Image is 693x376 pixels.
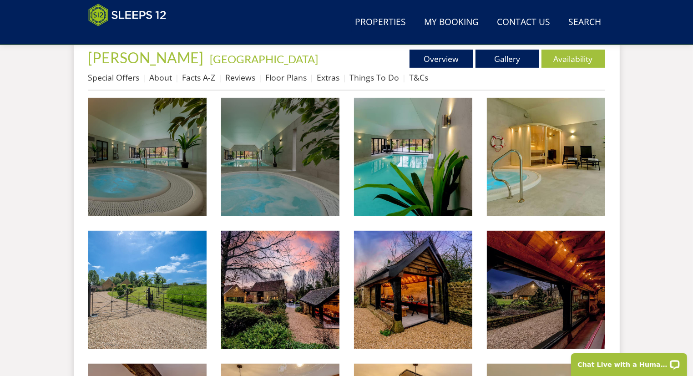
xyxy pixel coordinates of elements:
a: Reviews [226,72,256,83]
a: Availability [541,50,605,68]
a: [GEOGRAPHIC_DATA] [210,52,319,66]
a: [PERSON_NAME] [88,49,207,66]
img: Kingshay Barton - Large holiday house in Somerset with indoor pool [221,98,339,216]
iframe: LiveChat chat widget [565,347,693,376]
a: Floor Plans [266,72,307,83]
span: - [207,52,319,66]
iframe: Customer reviews powered by Trustpilot [84,32,179,40]
img: Kingshay Barton - To one end of the spa hall there's a glass fronted sauna [487,98,605,216]
a: My Booking [421,12,483,33]
a: Contact Us [494,12,554,33]
img: Kingshay Barton - Large group holiday house with a private spa hall. All yours for the whole of y... [88,98,207,216]
img: Kingshay Barton - Centre stage in the spa hall is the swimming pool [354,98,472,216]
img: Sleeps 12 [88,4,167,26]
a: T&Cs [410,72,429,83]
a: Things To Do [350,72,400,83]
a: Extras [317,72,340,83]
img: Kingshay Barton - A fabulous all-weather-all-year holiday house for large group stays [221,231,339,349]
a: Special Offers [88,72,140,83]
a: Facts A-Z [182,72,216,83]
img: Kingshay Barton - Large house to rent in Somerset for family holidays and short breaks [88,231,207,349]
a: About [150,72,172,83]
img: Kingshay Barton - In the garden there's a heated weatherproof BBQ bothy [354,231,472,349]
a: Overview [410,50,473,68]
a: Gallery [475,50,539,68]
a: Properties [352,12,410,33]
img: Kingshay Barton - Cook up a feast in the weather proof BBQ bothy; when it's warm, slide back the ... [487,231,605,349]
span: [PERSON_NAME] [88,49,204,66]
a: Search [565,12,605,33]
